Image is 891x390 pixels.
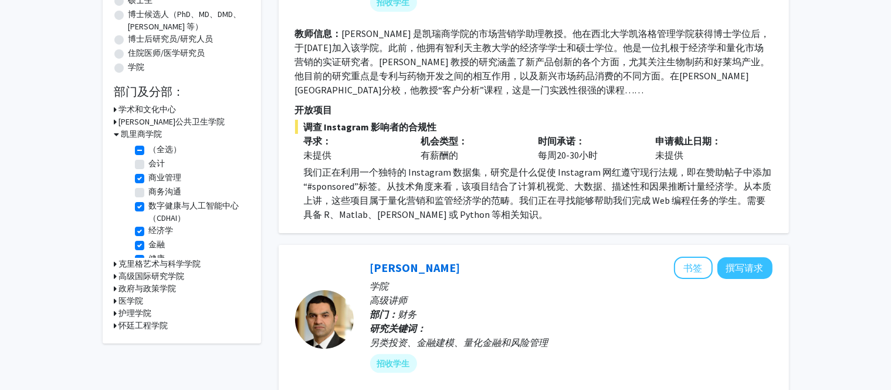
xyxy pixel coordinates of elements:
font: 凯里商学院 [121,129,162,139]
font: 数字健康与人工智能中心（CDHAI） [149,200,239,223]
font: 机会类型： [421,135,467,147]
font: 医学院 [119,295,144,306]
font: 有薪酬的 [421,149,458,161]
a: [PERSON_NAME] [370,260,460,275]
font: 克里格艺术与科学学院 [119,258,201,269]
font: 调查 Instagram 影响者的合规性 [304,121,437,133]
font: 另类投资、金融建模、量化金融和风险管理 [370,337,548,348]
font: 学术和文化中心 [119,104,177,115]
font: 未提供 [655,149,683,161]
font: 财务 [398,308,417,320]
font: 每周20-30小时 [538,149,598,161]
font: 商务沟通 [149,186,182,197]
font: 金融 [149,239,165,250]
font: 未提供 [304,149,332,161]
font: 寻求： [304,135,332,147]
font: 招收学生 [377,358,410,369]
font: 护理学院 [119,308,152,318]
font: （全选） [149,144,182,154]
font: 怀廷工程学院 [119,320,168,331]
font: 我们正在利用一个独特的 Instagram 数据集，研究是什么促使 Instagram 网红遵守现行法规，即在赞助帖子中添加“#sponsored”标签。从技术角度来看，该项目结合了计算机视觉、... [304,166,772,220]
font: 书签 [684,262,703,274]
font: 申请截止日期： [655,135,721,147]
font: 部门及分部： [114,84,185,99]
font: 政府与政策学院 [119,283,177,294]
font: 健康 [149,253,165,264]
font: 撰写请求 [726,262,764,274]
font: 经济学 [149,225,174,236]
font: [PERSON_NAME] 是凯瑞商学院的市场营销学助理教授。他在西北大学凯洛格管理学院获得博士学位后，于[DATE]加入该学院。此前，他拥有智利天主教大学的经济学学士和硕士学位。他是一位扎根于... [295,28,770,96]
font: 教师信息： [295,28,342,39]
font: 商业管理 [149,172,182,183]
button: 将 Ahmad Ajakh 添加到书签 [674,257,713,279]
iframe: 聊天 [9,337,50,381]
font: 开放项目 [295,104,333,116]
button: 向 Ahmad Ajakh 撰写请求 [717,257,773,279]
font: 高级国际研究学院 [119,271,185,281]
font: [PERSON_NAME]公共卫生学院 [119,116,225,127]
font: 部门： [370,308,398,320]
font: 研究关键词： [370,322,426,334]
font: 高级讲师 [370,294,408,306]
font: 博士候选人（PhD、MD、DMD、[PERSON_NAME] 等） [128,9,242,32]
font: 学院 [128,62,145,72]
font: 博士后研究员/研究人员 [128,33,214,44]
font: 住院医师/医学研究员 [128,48,205,58]
font: 会计 [149,158,165,169]
font: 时间承诺： [538,135,585,147]
font: 学院 [370,280,389,292]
